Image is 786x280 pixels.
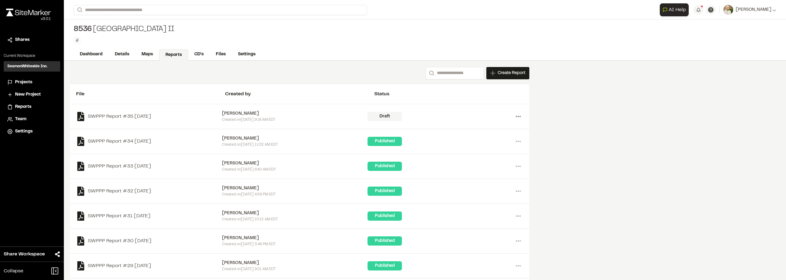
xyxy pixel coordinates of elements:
[368,162,402,171] div: Published
[15,128,33,135] span: Settings
[74,25,92,34] span: 8536
[15,79,32,86] span: Projects
[7,64,48,69] h3: SeamonWhiteside Inc.
[374,90,523,98] div: Status
[6,16,51,22] div: Oh geez...please don't...
[76,211,222,221] a: SWPPP Report #31 [DATE]
[222,266,368,272] div: Created on [DATE] 9:01 AM EDT
[15,104,31,110] span: Reports
[225,90,374,98] div: Created by
[222,167,368,172] div: Created on [DATE] 9:40 AM EDT
[76,187,222,196] a: SWPPP Report #32 [DATE]
[368,187,402,196] div: Published
[159,49,188,61] a: Reports
[76,162,222,171] a: SWPPP Report #33 [DATE]
[4,250,45,258] span: Share Workspace
[222,160,368,167] div: [PERSON_NAME]
[7,91,56,98] a: New Project
[188,49,210,60] a: CD's
[222,135,368,142] div: [PERSON_NAME]
[660,3,689,16] button: Open AI Assistant
[660,3,691,16] div: Open AI Assistant
[222,210,368,217] div: [PERSON_NAME]
[15,116,26,123] span: Team
[368,112,402,121] div: Draft
[15,37,29,43] span: Shares
[368,137,402,146] div: Published
[4,53,60,59] p: Current Workspace
[723,5,733,15] img: User
[76,137,222,146] a: SWPPP Report #34 [DATE]
[7,116,56,123] a: Team
[4,267,23,275] span: Collapse
[76,261,222,270] a: SWPPP Report #29 [DATE]
[76,90,225,98] div: File
[498,70,525,77] span: Create Report
[74,25,174,34] div: [GEOGRAPHIC_DATA] II
[368,236,402,246] div: Published
[76,236,222,246] a: SWPPP Report #30 [DATE]
[76,112,222,121] a: SWPPP Report #35 [DATE]
[7,104,56,110] a: Reports
[74,37,80,44] button: Edit Tags
[7,37,56,43] a: Shares
[222,110,368,117] div: [PERSON_NAME]
[222,217,368,222] div: Created on [DATE] 10:12 AM EDT
[109,49,135,60] a: Details
[222,242,368,247] div: Created on [DATE] 3:46 PM EDT
[426,67,437,79] button: Search
[135,49,159,60] a: Maps
[723,5,776,15] button: [PERSON_NAME]
[74,49,109,60] a: Dashboard
[222,192,368,197] div: Created on [DATE] 4:59 PM EDT
[736,6,771,13] span: [PERSON_NAME]
[6,9,51,16] img: rebrand.png
[368,211,402,221] div: Published
[74,5,85,15] button: Search
[222,117,368,123] div: Created on [DATE] 9:18 AM EDT
[7,128,56,135] a: Settings
[669,6,686,14] span: AI Help
[7,79,56,86] a: Projects
[222,185,368,192] div: [PERSON_NAME]
[222,260,368,266] div: [PERSON_NAME]
[368,261,402,270] div: Published
[232,49,262,60] a: Settings
[210,49,232,60] a: Files
[222,142,368,148] div: Created on [DATE] 11:02 AM EDT
[15,91,41,98] span: New Project
[222,235,368,242] div: [PERSON_NAME]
